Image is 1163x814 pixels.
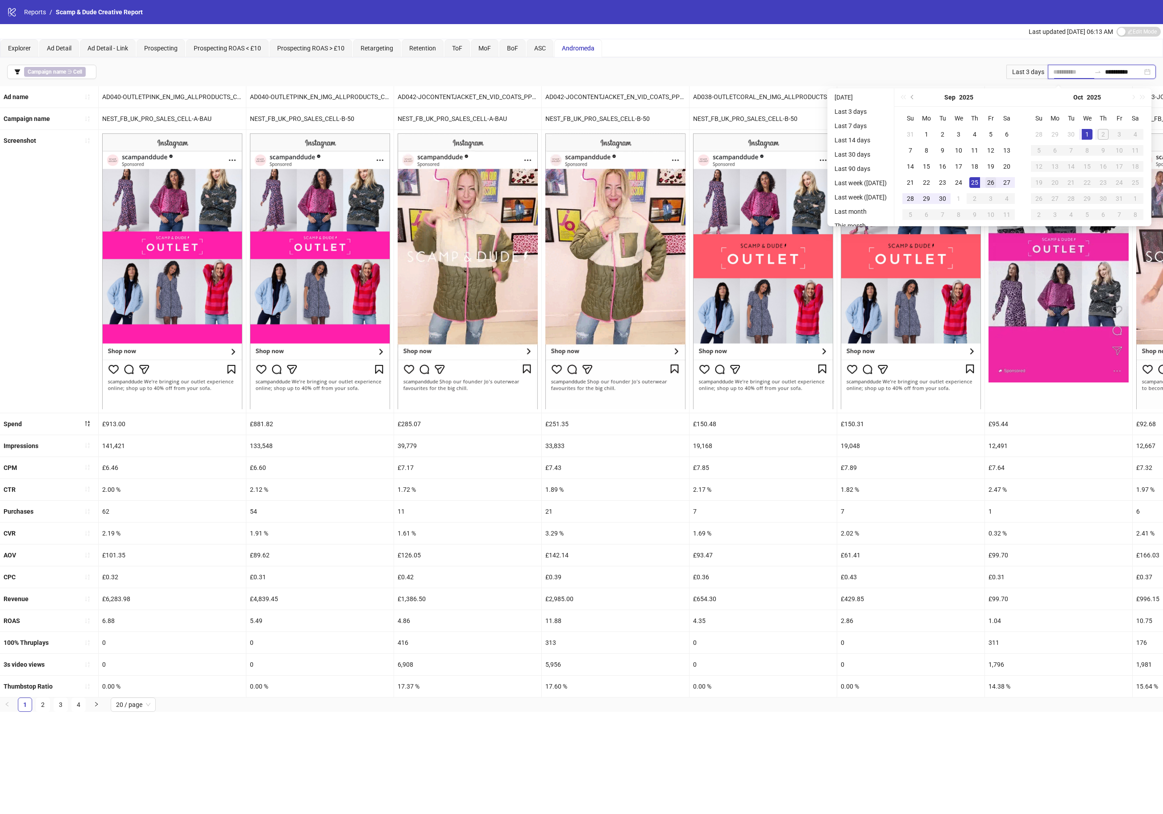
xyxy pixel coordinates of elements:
[1127,126,1143,142] td: 2025-10-04
[905,145,916,156] div: 7
[1001,161,1012,172] div: 20
[99,413,246,435] div: £913.00
[4,93,29,100] b: Ad name
[967,207,983,223] td: 2025-10-09
[985,193,996,204] div: 3
[1031,158,1047,174] td: 2025-10-12
[277,45,345,52] span: Prospecting ROAS > £10
[1063,191,1079,207] td: 2025-10-28
[1066,161,1076,172] div: 14
[902,110,918,126] th: Su
[89,698,104,712] button: right
[246,435,394,457] div: 133,548
[1031,142,1047,158] td: 2025-10-05
[1073,88,1083,106] button: Choose a month
[918,142,935,158] td: 2025-09-08
[246,413,394,435] div: £881.82
[1127,142,1143,158] td: 2025-10-11
[394,457,541,478] div: £7.17
[36,698,50,711] a: 2
[1127,207,1143,223] td: 2025-11-08
[1066,129,1076,140] div: 30
[1082,209,1092,220] div: 5
[1095,110,1111,126] th: Th
[1082,177,1092,188] div: 22
[1114,177,1125,188] div: 24
[28,69,66,75] b: Campaign name
[937,177,948,188] div: 23
[983,142,999,158] td: 2025-09-12
[1001,209,1012,220] div: 11
[937,209,948,220] div: 7
[967,142,983,158] td: 2025-09-11
[985,435,1132,457] div: 12,491
[831,178,890,188] li: Last week ([DATE])
[951,191,967,207] td: 2025-10-01
[905,193,916,204] div: 28
[99,108,246,129] div: NEST_FB_UK_PRO_SALES_CELL-A-BAU
[1095,174,1111,191] td: 2025-10-23
[398,133,538,409] img: Screenshot 120234884964670005
[84,94,91,100] span: sort-ascending
[937,129,948,140] div: 2
[84,420,91,427] span: sort-descending
[99,435,246,457] div: 141,421
[47,45,71,52] span: Ad Detail
[50,7,52,17] li: /
[1094,68,1101,75] span: swap-right
[983,158,999,174] td: 2025-09-19
[921,129,932,140] div: 1
[84,486,91,492] span: sort-ascending
[394,413,541,435] div: £285.07
[983,207,999,223] td: 2025-10-10
[1098,161,1109,172] div: 16
[837,457,984,478] div: £7.89
[36,698,50,712] li: 2
[409,45,436,52] span: Retention
[246,108,394,129] div: NEST_FB_UK_PRO_SALES_CELL-B-50
[969,209,980,220] div: 9
[361,45,393,52] span: Retargeting
[959,88,973,106] button: Choose a year
[985,129,996,140] div: 5
[56,8,143,16] span: Scamp & Dude Creative Report
[831,106,890,117] li: Last 3 days
[1063,142,1079,158] td: 2025-10-07
[1079,158,1095,174] td: 2025-10-15
[1130,145,1141,156] div: 11
[902,126,918,142] td: 2025-08-31
[1034,209,1044,220] div: 2
[837,413,984,435] div: £150.31
[1130,161,1141,172] div: 18
[1087,88,1101,106] button: Choose a year
[1130,193,1141,204] div: 1
[951,174,967,191] td: 2025-09-24
[985,145,996,156] div: 12
[1047,126,1063,142] td: 2025-09-29
[989,133,1129,382] img: Screenshot 120234884964600005
[902,191,918,207] td: 2025-09-28
[1095,126,1111,142] td: 2025-10-02
[937,145,948,156] div: 9
[1082,145,1092,156] div: 8
[542,457,689,478] div: £7.43
[905,129,916,140] div: 31
[921,193,932,204] div: 29
[951,142,967,158] td: 2025-09-10
[937,161,948,172] div: 16
[394,108,541,129] div: NEST_FB_UK_PRO_SALES_CELL-A-BAU
[999,126,1015,142] td: 2025-09-06
[689,413,837,435] div: £150.48
[921,145,932,156] div: 8
[1127,110,1143,126] th: Sa
[689,108,837,129] div: NEST_FB_UK_PRO_SALES_CELL-B-50
[921,177,932,188] div: 22
[999,110,1015,126] th: Sa
[999,191,1015,207] td: 2025-10-04
[8,45,31,52] span: Explorer
[99,479,246,500] div: 2.00 %
[1031,174,1047,191] td: 2025-10-19
[84,442,91,449] span: sort-ascending
[1050,161,1060,172] div: 13
[969,193,980,204] div: 2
